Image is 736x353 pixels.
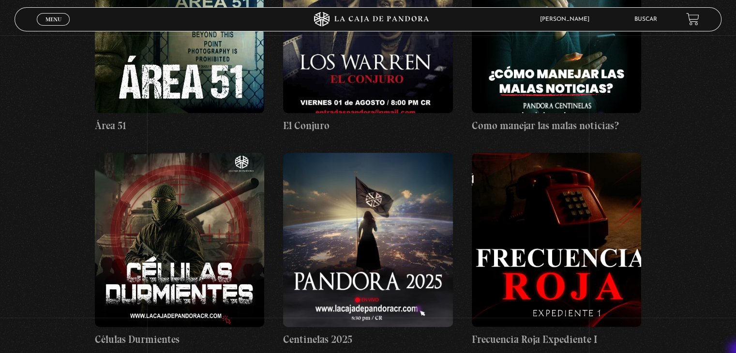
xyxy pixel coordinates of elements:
[95,118,264,133] h4: Área 51
[472,153,641,347] a: Frecuencia Roja Expediente I
[283,118,452,133] h4: El Conjuro
[686,13,699,26] a: View your shopping cart
[535,16,599,22] span: [PERSON_NAME]
[283,153,452,347] a: Centinelas 2025
[45,16,61,22] span: Menu
[42,24,65,31] span: Cerrar
[95,332,264,347] h4: Células Durmientes
[283,332,452,347] h4: Centinelas 2025
[472,332,641,347] h4: Frecuencia Roja Expediente I
[634,16,657,22] a: Buscar
[95,153,264,347] a: Células Durmientes
[472,118,641,133] h4: Como manejar las malas noticias?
